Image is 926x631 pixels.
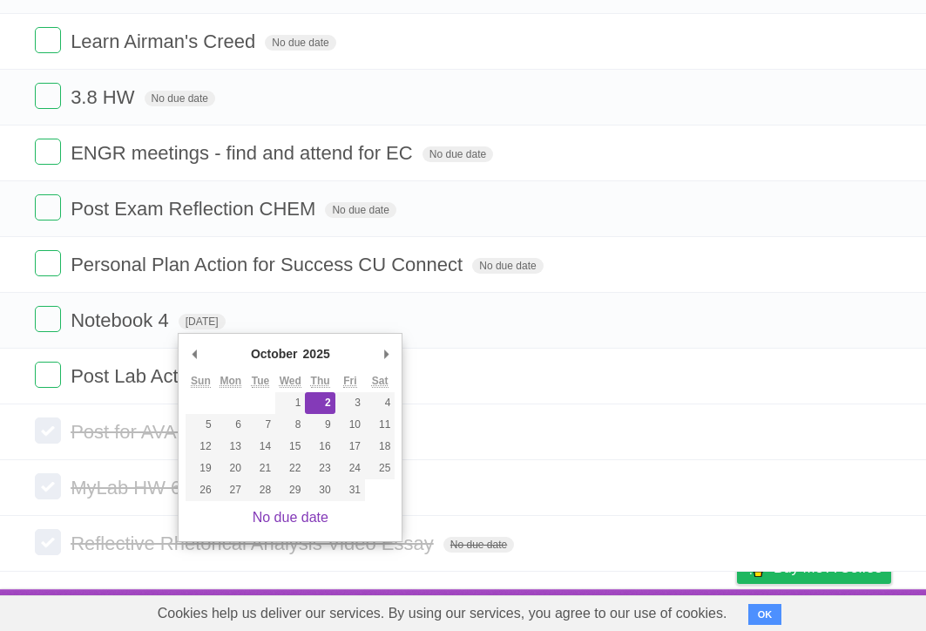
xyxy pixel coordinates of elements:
span: 3.8 HW [71,86,139,108]
abbr: Monday [220,375,241,388]
abbr: Tuesday [252,375,269,388]
button: 16 [305,436,335,458]
button: 29 [275,479,305,501]
span: MyLab HW 6 [71,477,186,499]
button: 7 [246,414,275,436]
span: No due date [325,202,395,218]
label: Done [35,529,61,555]
button: 15 [275,436,305,458]
span: Cookies help us deliver our services. By using our services, you agree to our use of cookies. [140,596,745,631]
button: 12 [186,436,215,458]
label: Done [35,83,61,109]
button: 1 [275,392,305,414]
div: October [248,341,301,367]
button: 17 [335,436,365,458]
span: Notebook 4 [71,309,173,331]
span: [DATE] [179,314,226,329]
button: 22 [275,458,305,479]
span: Post Lab Activity 3 [71,365,232,387]
button: 23 [305,458,335,479]
span: Reflective Rhetorical Analysis Video Essay [71,533,438,554]
button: 27 [216,479,246,501]
a: Developers [563,594,633,627]
abbr: Friday [343,375,356,388]
label: Done [35,194,61,221]
button: Next Month [377,341,395,367]
button: 6 [216,414,246,436]
a: Terms [655,594,693,627]
label: Done [35,250,61,276]
button: 26 [186,479,215,501]
button: 28 [246,479,275,501]
button: 11 [365,414,395,436]
button: 14 [246,436,275,458]
a: About [505,594,542,627]
button: Previous Month [186,341,203,367]
button: 4 [365,392,395,414]
span: Personal Plan Action for Success CU Connect [71,254,467,275]
div: 2025 [301,341,333,367]
label: Done [35,473,61,499]
span: Post for AVAH [71,421,194,443]
a: Privacy [714,594,760,627]
a: No due date [253,510,328,525]
span: Learn Airman's Creed [71,31,260,52]
button: 5 [186,414,215,436]
span: No due date [265,35,335,51]
button: 20 [216,458,246,479]
button: 24 [335,458,365,479]
span: ENGR meetings - find and attend for EC [71,142,417,164]
button: 8 [275,414,305,436]
abbr: Saturday [372,375,389,388]
button: 9 [305,414,335,436]
label: Done [35,362,61,388]
span: Post Exam Reflection CHEM [71,198,320,220]
button: 31 [335,479,365,501]
button: OK [748,604,782,625]
button: 18 [365,436,395,458]
span: No due date [443,537,514,553]
button: 25 [365,458,395,479]
button: 21 [246,458,275,479]
span: No due date [145,91,215,106]
button: 13 [216,436,246,458]
label: Done [35,139,61,165]
a: Suggest a feature [781,594,891,627]
label: Done [35,417,61,444]
button: 10 [335,414,365,436]
span: Buy me a coffee [774,553,882,583]
abbr: Sunday [191,375,211,388]
span: No due date [422,146,493,162]
span: No due date [472,258,543,274]
label: Done [35,27,61,53]
abbr: Wednesday [280,375,301,388]
button: 2 [305,392,335,414]
button: 3 [335,392,365,414]
button: 30 [305,479,335,501]
label: Done [35,306,61,332]
abbr: Thursday [311,375,330,388]
button: 19 [186,458,215,479]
